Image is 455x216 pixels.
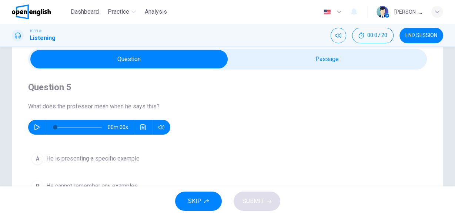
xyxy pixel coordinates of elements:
[322,9,332,15] img: en
[352,28,394,43] button: 00:07:20
[399,28,443,43] button: END SESSION
[31,153,43,165] div: A
[30,34,56,43] h1: Listening
[352,28,394,43] div: Hide
[142,5,170,18] button: Analysis
[46,182,138,190] span: He cannot remember any examples
[331,28,346,43] div: Mute
[28,149,427,168] button: AHe is presenting a specific example
[367,33,387,38] span: 00:07:20
[30,28,41,34] span: TOEFL®
[28,102,427,111] span: What does the professor mean when he says this?
[68,5,102,18] button: Dashboard
[105,5,139,18] button: Practice
[28,81,427,93] h4: Question 5
[175,192,222,211] button: SKIP
[12,4,51,19] img: OpenEnglish logo
[28,177,427,195] button: BHe cannot remember any examples
[137,120,149,135] button: Click to see the audio transcription
[31,180,43,192] div: B
[108,7,129,16] span: Practice
[108,120,134,135] span: 00m 00s
[145,7,167,16] span: Analysis
[394,7,422,16] div: [PERSON_NAME]
[188,196,201,206] span: SKIP
[46,154,140,163] span: He is presenting a specific example
[71,7,99,16] span: Dashboard
[377,6,388,18] img: Profile picture
[12,4,68,19] a: OpenEnglish logo
[405,33,437,38] span: END SESSION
